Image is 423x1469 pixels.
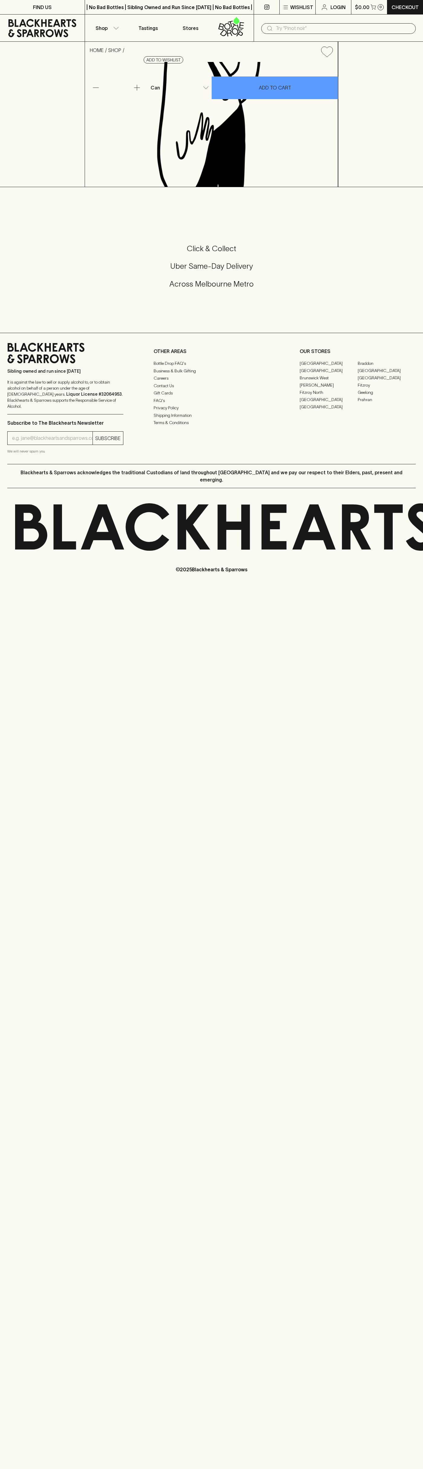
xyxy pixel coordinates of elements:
p: Wishlist [290,4,313,11]
strong: Liquor License #32064953 [66,392,122,397]
button: Shop [85,15,127,41]
p: OTHER AREAS [154,348,270,355]
a: Fitzroy [358,381,416,389]
a: [GEOGRAPHIC_DATA] [300,403,358,410]
a: [GEOGRAPHIC_DATA] [300,360,358,367]
a: Geelong [358,389,416,396]
button: Add to wishlist [144,56,183,63]
input: e.g. jane@blackheartsandsparrows.com.au [12,433,93,443]
p: Shop [96,24,108,32]
a: [GEOGRAPHIC_DATA] [300,367,358,374]
p: Stores [183,24,198,32]
p: OUR STORES [300,348,416,355]
p: ADD TO CART [259,84,291,91]
a: HOME [90,47,104,53]
p: We will never spam you [7,448,123,454]
a: Terms & Conditions [154,419,270,426]
h5: Uber Same-Day Delivery [7,261,416,271]
a: FAQ's [154,397,270,404]
img: Wolf of The Willows Pacific Sour [85,62,338,187]
a: Tastings [127,15,169,41]
p: $0.00 [355,4,369,11]
div: Can [148,82,211,94]
a: [GEOGRAPHIC_DATA] [300,396,358,403]
p: Checkout [392,4,419,11]
a: [PERSON_NAME] [300,381,358,389]
h5: Click & Collect [7,244,416,254]
div: Call to action block [7,219,416,321]
a: Stores [169,15,212,41]
a: Fitzroy North [300,389,358,396]
p: Tastings [138,24,158,32]
a: Careers [154,375,270,382]
a: Bottle Drop FAQ's [154,360,270,367]
p: 0 [379,5,382,9]
a: Contact Us [154,382,270,389]
a: Braddon [358,360,416,367]
p: Sibling owned and run since [DATE] [7,368,123,374]
p: Login [330,4,346,11]
a: Shipping Information [154,412,270,419]
button: Add to wishlist [319,44,335,60]
a: SHOP [108,47,121,53]
a: Business & Bulk Gifting [154,367,270,375]
button: SUBSCRIBE [93,432,123,445]
a: Brunswick West [300,374,358,381]
p: Subscribe to The Blackhearts Newsletter [7,419,123,426]
p: FIND US [33,4,52,11]
p: Can [151,84,160,91]
a: Privacy Policy [154,404,270,412]
h5: Across Melbourne Metro [7,279,416,289]
a: [GEOGRAPHIC_DATA] [358,374,416,381]
p: Blackhearts & Sparrows acknowledges the traditional Custodians of land throughout [GEOGRAPHIC_DAT... [12,469,411,483]
a: [GEOGRAPHIC_DATA] [358,367,416,374]
button: ADD TO CART [212,76,338,99]
input: Try "Pinot noir" [276,24,411,33]
p: It is against the law to sell or supply alcohol to, or to obtain alcohol on behalf of a person un... [7,379,123,409]
p: SUBSCRIBE [95,435,121,442]
a: Prahran [358,396,416,403]
a: Gift Cards [154,390,270,397]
